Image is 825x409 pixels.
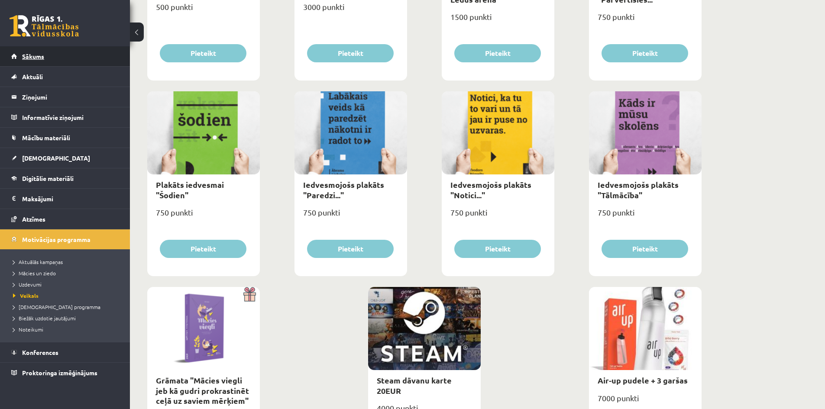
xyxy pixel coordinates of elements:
a: Digitālie materiāli [11,168,119,188]
a: Iedvesmojošs plakāts "Notici..." [450,180,531,200]
button: Pieteikt [454,240,541,258]
button: Pieteikt [602,240,688,258]
a: [DEMOGRAPHIC_DATA] [11,148,119,168]
a: Uzdevumi [13,280,121,288]
a: Ziņojumi [11,87,119,107]
a: Grāmata "Mācies viegli jeb kā gudri prokrastinēt ceļā uz saviem mērķiem" [156,375,249,406]
a: Steam dāvanu karte 20EUR [377,375,452,395]
a: Aktuālās kampaņas [13,258,121,266]
span: Motivācijas programma [22,235,91,243]
div: 750 punkti [589,10,702,31]
button: Pieteikt [307,240,394,258]
a: Sākums [11,46,119,66]
div: 750 punkti [442,205,554,227]
a: Motivācijas programma [11,229,119,249]
a: Maksājumi [11,189,119,209]
div: 1500 punkti [442,10,554,31]
a: Atzīmes [11,209,119,229]
div: 750 punkti [294,205,407,227]
a: Konferences [11,342,119,362]
a: Iedvesmojošs plakāts "Paredzi..." [303,180,384,200]
button: Pieteikt [160,44,246,62]
span: Aktuālās kampaņas [13,258,63,265]
span: Sākums [22,52,44,60]
a: Biežāk uzdotie jautājumi [13,314,121,322]
button: Pieteikt [602,44,688,62]
legend: Ziņojumi [22,87,119,107]
a: Air-up pudele + 3 garšas [598,375,688,385]
span: Aktuāli [22,73,43,81]
span: [DEMOGRAPHIC_DATA] [22,154,90,162]
img: Dāvana ar pārsteigumu [240,287,260,302]
a: [DEMOGRAPHIC_DATA] programma [13,303,121,311]
a: Iedvesmojošs plakāts "Tālmācība" [598,180,679,200]
a: Plakāts iedvesmai "Šodien" [156,180,224,200]
legend: Informatīvie ziņojumi [22,107,119,127]
a: Informatīvie ziņojumi [11,107,119,127]
span: [DEMOGRAPHIC_DATA] programma [13,303,100,310]
a: Rīgas 1. Tālmācības vidusskola [10,15,79,37]
div: 750 punkti [147,205,260,227]
a: Aktuāli [11,67,119,87]
span: Uzdevumi [13,281,42,288]
span: Noteikumi [13,326,43,333]
span: Mācību materiāli [22,134,70,142]
a: Noteikumi [13,325,121,333]
button: Pieteikt [307,44,394,62]
a: Proktoringa izmēģinājums [11,363,119,383]
span: Digitālie materiāli [22,174,74,182]
button: Pieteikt [454,44,541,62]
button: Pieteikt [160,240,246,258]
a: Veikals [13,292,121,300]
span: Veikals [13,292,39,299]
a: Mācību materiāli [11,128,119,148]
span: Atzīmes [22,215,45,223]
span: Proktoringa izmēģinājums [22,369,97,377]
span: Konferences [22,348,58,356]
span: Mācies un ziedo [13,270,56,277]
span: Biežāk uzdotie jautājumi [13,315,76,322]
a: Mācies un ziedo [13,269,121,277]
legend: Maksājumi [22,189,119,209]
div: 750 punkti [589,205,702,227]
